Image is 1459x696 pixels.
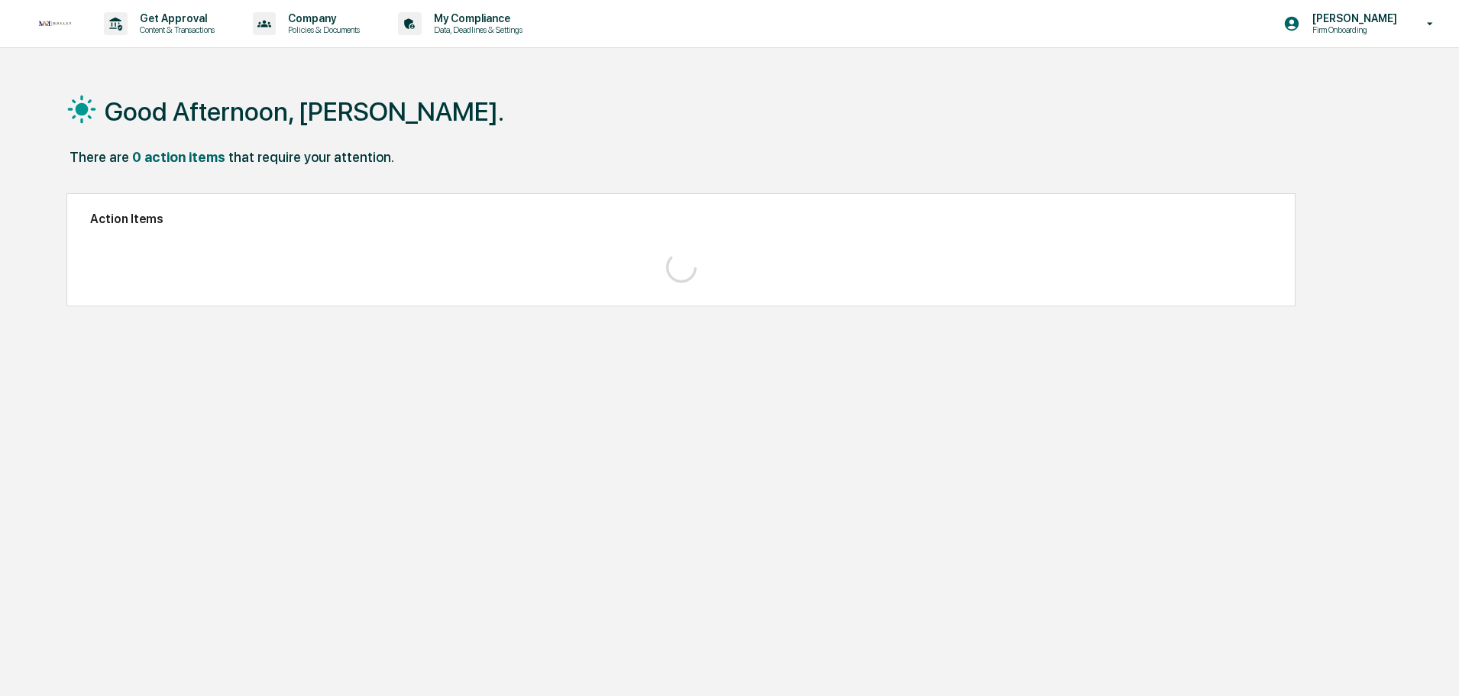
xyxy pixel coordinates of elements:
[1300,12,1405,24] p: [PERSON_NAME]
[1300,24,1405,35] p: Firm Onboarding
[228,149,394,165] div: that require your attention.
[37,19,73,29] img: logo
[422,24,530,35] p: Data, Deadlines & Settings
[105,96,504,127] h1: Good Afternoon, [PERSON_NAME].
[132,149,225,165] div: 0 action items
[276,12,367,24] p: Company
[70,149,129,165] div: There are
[128,12,222,24] p: Get Approval
[90,212,1272,226] h2: Action Items
[422,12,530,24] p: My Compliance
[128,24,222,35] p: Content & Transactions
[276,24,367,35] p: Policies & Documents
